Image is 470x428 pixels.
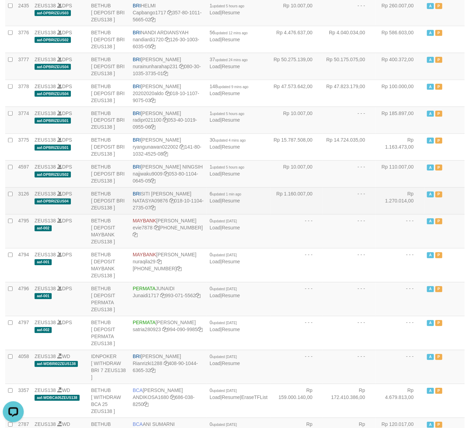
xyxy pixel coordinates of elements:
a: Copy 6860388250 to clipboard [144,402,148,407]
td: SITI [PERSON_NAME] 018-10-1104-2735-07 [130,187,207,214]
td: 4795 [15,214,32,248]
td: BETHUB [ WITHDRAW BCA 25 ZEUS138 ] [88,384,130,418]
td: BETHUB [ DEPOSIT BRI ZEUS138 ] [88,107,130,134]
td: [PERSON_NAME] 686-038-8250 [130,384,207,418]
span: 56 [210,30,248,35]
span: updated 9 mins ago [218,85,249,89]
span: Active [427,286,434,292]
a: ZEUS138 [35,422,56,427]
a: ZEUS138 [35,320,56,326]
span: Active [427,354,434,360]
td: Rp 185.897,00 [376,107,424,134]
td: - - - [271,248,323,282]
a: ZEUS138 [35,191,56,197]
a: 20202020aldo [133,91,164,96]
td: - - - [323,160,376,187]
span: Active [427,320,434,326]
span: 0 [210,320,237,326]
span: Paused [435,3,442,9]
span: updated [DATE] [212,254,237,257]
td: Rp 47.573.642,00 [271,80,323,107]
span: Active [427,138,434,144]
span: updated 24 mins ago [215,58,248,62]
td: 3776 [15,26,32,53]
td: Rp 10.007,00 [271,160,323,187]
span: Active [427,219,434,224]
td: [PERSON_NAME] 080-30-1035-3735-01 [130,53,207,80]
span: | [210,110,244,123]
td: 4058 [15,350,32,384]
span: MAYBANK [133,252,156,258]
a: Load [210,198,220,204]
span: Paused [435,286,442,292]
a: Copy satria280923 to clipboard [162,327,167,333]
td: - - - [323,107,376,134]
span: updated [DATE] [212,423,237,427]
span: Active [427,252,434,258]
a: Load [210,37,220,42]
td: 4794 [15,248,32,282]
a: Copy ANDIKOSA1680 to clipboard [170,395,175,400]
td: DPS [32,248,88,282]
a: Copy 141801032452508 to clipboard [163,151,168,157]
span: 1 [210,110,244,116]
a: Load [210,361,220,366]
span: aaf-001 [35,259,52,265]
td: Rp 1.270.014,00 [376,187,424,214]
a: Copy Junaidi1717 to clipboard [160,293,165,299]
span: aaf-002 [35,327,52,333]
a: Load [210,259,220,265]
span: 0 [210,286,237,292]
span: updated [DATE] [212,287,237,291]
td: - - - [376,214,424,248]
td: DPS [32,187,88,214]
span: 0 [210,388,237,393]
span: PERMATA [133,320,156,326]
a: ANDIKOSA1680 [133,395,169,400]
a: Load [210,117,220,123]
span: Paused [435,219,442,224]
a: Resume [222,37,240,42]
td: BETHUB [ DEPOSIT BRI ZEUS138 ] [88,160,130,187]
td: 3774 [15,107,32,134]
td: Rp 172.410.386,00 [323,384,376,418]
a: Resume [222,259,240,265]
span: BCA [133,388,143,393]
span: Paused [435,192,442,198]
span: Paused [435,84,442,90]
span: | [210,191,241,204]
a: Load [210,293,220,299]
span: updated [DATE] [212,355,237,359]
td: BETHUB [ DEPOSIT PERMATA ZEUS138 ] [88,316,130,350]
td: [PERSON_NAME] 141-80-1032-4525-08 [130,134,207,160]
a: Load [210,327,220,333]
td: - - - [323,248,376,282]
a: Resume [222,171,240,177]
a: nurainunharahap231 [133,64,178,69]
span: Active [427,111,434,117]
a: Copy 126301003603505 to clipboard [150,44,155,49]
a: ZEUS138 [35,388,56,393]
span: 0 [210,252,237,258]
a: Copy 053801104064505 to clipboard [150,178,155,184]
span: updated [DATE] [212,389,237,393]
a: satria280923 [133,327,161,333]
td: [PERSON_NAME] [PHONE_NUMBER] [130,248,207,282]
a: Copy 408901044636532 to clipboard [150,368,155,373]
a: Resume [222,225,240,231]
span: 30 [210,137,245,143]
a: ZEUS138 [35,110,56,116]
a: EraseTFList [241,395,267,400]
a: Junaidi1717 [133,293,159,299]
a: Copy NATASYA09876 to clipboard [169,198,174,204]
span: | [210,84,248,96]
span: aaf-DPBRIZEUS01 [35,118,71,124]
span: updated 12 mins ago [215,31,248,35]
a: Copy 9930715562 to clipboard [196,293,201,299]
span: 37 [210,57,248,62]
span: updated 4 mins ago [215,139,246,143]
td: JUNAIDI 993-071-5562 [130,282,207,316]
a: Resume [222,198,240,204]
td: BETHUB [ DEPOSIT BRI ZEUS138 ] [88,53,130,80]
td: Rp 15.787.508,00 [271,134,323,160]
